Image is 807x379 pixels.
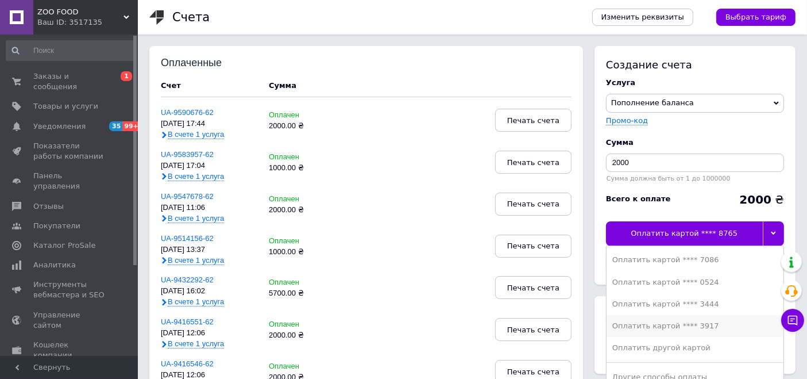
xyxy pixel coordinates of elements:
[168,214,224,223] span: В счете 1 услуга
[161,329,257,338] div: [DATE] 12:06
[161,275,214,284] a: UA-9432292-62
[592,9,693,26] a: Изменить реквизиты
[269,320,334,329] div: Оплачен
[168,339,224,349] span: В счете 1 услуга
[122,121,141,131] span: 99+
[495,151,572,174] button: Печать счета
[269,195,334,204] div: Оплачен
[781,309,804,332] button: Чат с покупателем
[269,362,334,371] div: Оплачен
[33,101,98,112] span: Товары и услуги
[269,164,334,173] div: 1000.00 ₴
[495,276,572,299] button: Печать счета
[611,98,694,107] span: Пополнение баланса
[269,248,334,257] div: 1000.00 ₴
[507,284,559,292] span: Печать счета
[161,204,257,212] div: [DATE] 11:06
[612,255,778,265] div: Оплатить картой **** 7086
[495,235,572,258] button: Печать счета
[161,359,214,368] a: UA-9416546-62
[6,40,136,61] input: Поиск
[33,141,106,162] span: Показатели работы компании
[269,206,334,215] div: 2000.00 ₴
[161,192,214,201] a: UA-9547678-62
[606,137,784,148] div: Сумма
[716,9,796,26] a: Выбрать тариф
[37,17,138,28] div: Ваш ID: 3517135
[269,81,296,91] div: Сумма
[612,343,778,353] div: Оплатить другой картой
[161,108,214,117] a: UA-9590676-62
[507,200,559,208] span: Печать счета
[33,71,106,92] span: Заказы и сообщения
[269,289,334,298] div: 5700.00 ₴
[33,121,86,132] span: Уведомления
[612,277,778,288] div: Оплатить картой **** 0524
[269,111,334,120] div: Оплачен
[601,12,684,22] span: Изменить реквизиты
[37,7,123,17] span: ZOO FOOD
[109,121,122,131] span: 35
[161,162,257,170] div: [DATE] 17:04
[606,194,671,204] div: Всего к оплате
[168,130,224,139] span: В счете 1 услуга
[606,221,763,246] div: Оплатить картой **** 8765
[161,317,214,326] a: UA-9416551-62
[606,175,784,182] div: Сумма должна быть от 1 до 1000000
[33,171,106,192] span: Панель управления
[269,122,334,131] div: 2000.00 ₴
[606,116,648,125] label: Промо-код
[161,81,257,91] div: Счет
[161,246,257,254] div: [DATE] 13:37
[33,310,106,331] span: Управление сайтом
[161,234,214,243] a: UA-9514156-62
[161,58,236,69] div: Оплаченные
[606,78,784,88] div: Услуга
[507,116,559,125] span: Печать счета
[495,193,572,216] button: Печать счета
[33,340,106,361] span: Кошелек компании
[606,58,784,72] div: Создание счета
[507,242,559,250] span: Печать счета
[168,297,224,307] span: В счете 1 услуга
[161,120,257,128] div: [DATE] 17:44
[507,367,559,376] span: Печать счета
[507,158,559,167] span: Печать счета
[269,278,334,287] div: Оплачен
[269,237,334,246] div: Оплачен
[168,256,224,265] span: В счете 1 услуга
[269,331,334,340] div: 2000.00 ₴
[33,201,64,212] span: Отзывы
[495,109,572,132] button: Печать счета
[161,150,214,159] a: UA-9583957-62
[739,194,784,205] div: ₴
[269,153,334,162] div: Оплачен
[612,299,778,309] div: Оплатить картой **** 3444
[739,193,771,206] b: 2000
[172,10,210,24] h1: Счета
[495,318,572,341] button: Печать счета
[725,12,786,22] span: Выбрать тариф
[507,326,559,334] span: Печать счета
[33,221,80,231] span: Покупатели
[33,260,76,270] span: Аналитика
[33,240,95,251] span: Каталог ProSale
[612,321,778,331] div: Оплатить картой **** 3917
[121,71,132,81] span: 1
[161,287,257,296] div: [DATE] 16:02
[168,172,224,181] span: В счете 1 услуга
[33,280,106,300] span: Инструменты вебмастера и SEO
[606,154,784,172] input: Введите сумму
